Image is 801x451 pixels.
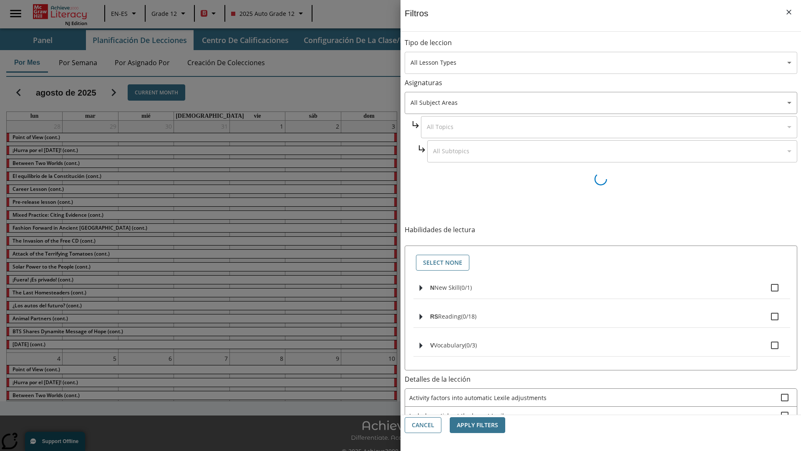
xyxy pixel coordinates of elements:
[416,255,469,271] button: Select None
[409,411,781,420] span: Includes article at the lowest Lexile range
[405,407,797,425] div: Includes article at the lowest Lexile range
[405,8,428,31] h1: Filtros
[434,284,460,291] span: New Skill
[450,417,505,433] button: Apply Filters
[438,312,461,320] span: Reading
[405,375,797,384] p: Detalles de la lección
[461,312,476,320] span: 0 estándares seleccionados/18 estándares en grupo
[427,140,797,162] div: Seleccione una Asignatura
[434,341,465,349] span: Vocabulary
[405,92,797,114] div: Seleccione una Asignatura
[405,225,797,235] p: Habilidades de lectura
[430,342,434,349] span: V
[430,313,438,320] span: RS
[430,284,434,291] span: N
[413,277,790,363] ul: Seleccione habilidades
[405,78,797,88] p: Asignaturas
[780,3,798,21] button: Cerrar los filtros del Menú lateral
[405,52,797,74] div: Seleccione un tipo de lección
[405,417,441,433] button: Cancel
[465,341,477,349] span: 0 estándares seleccionados/3 estándares en grupo
[412,253,790,273] div: Seleccione habilidades
[421,116,797,138] div: Seleccione una Asignatura
[460,284,472,291] span: 0 estándares seleccionados/1 estándares en grupo
[405,389,797,407] div: Activity factors into automatic Lexile adjustments
[409,393,781,402] span: Activity factors into automatic Lexile adjustments
[405,38,797,48] p: Tipo de leccion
